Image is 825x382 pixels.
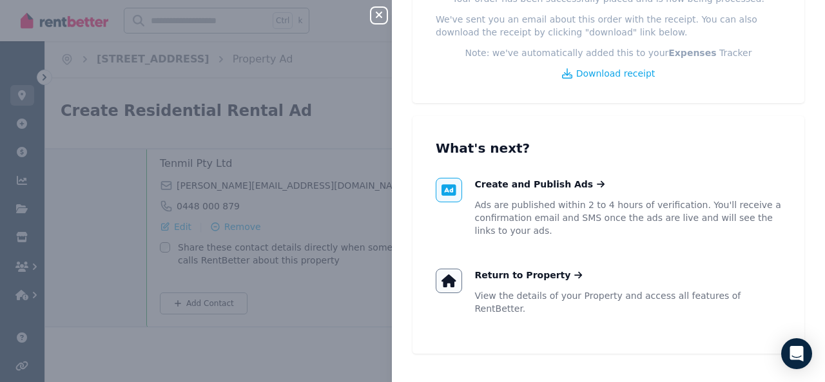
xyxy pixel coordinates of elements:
[475,269,571,282] span: Return to Property
[475,289,782,315] p: View the details of your Property and access all features of RentBetter.
[465,46,752,59] p: Note: we've automatically added this to your Tracker
[436,13,781,39] p: We've sent you an email about this order with the receipt. You can also download the receipt by c...
[475,198,782,237] p: Ads are published within 2 to 4 hours of verification. You'll receive a confirmation email and SM...
[475,269,583,282] a: Return to Property
[576,67,655,80] span: Download receipt
[668,48,716,58] b: Expenses
[781,338,812,369] div: Open Intercom Messenger
[436,139,781,157] h3: What's next?
[475,178,594,191] span: Create and Publish Ads
[475,178,605,191] a: Create and Publish Ads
